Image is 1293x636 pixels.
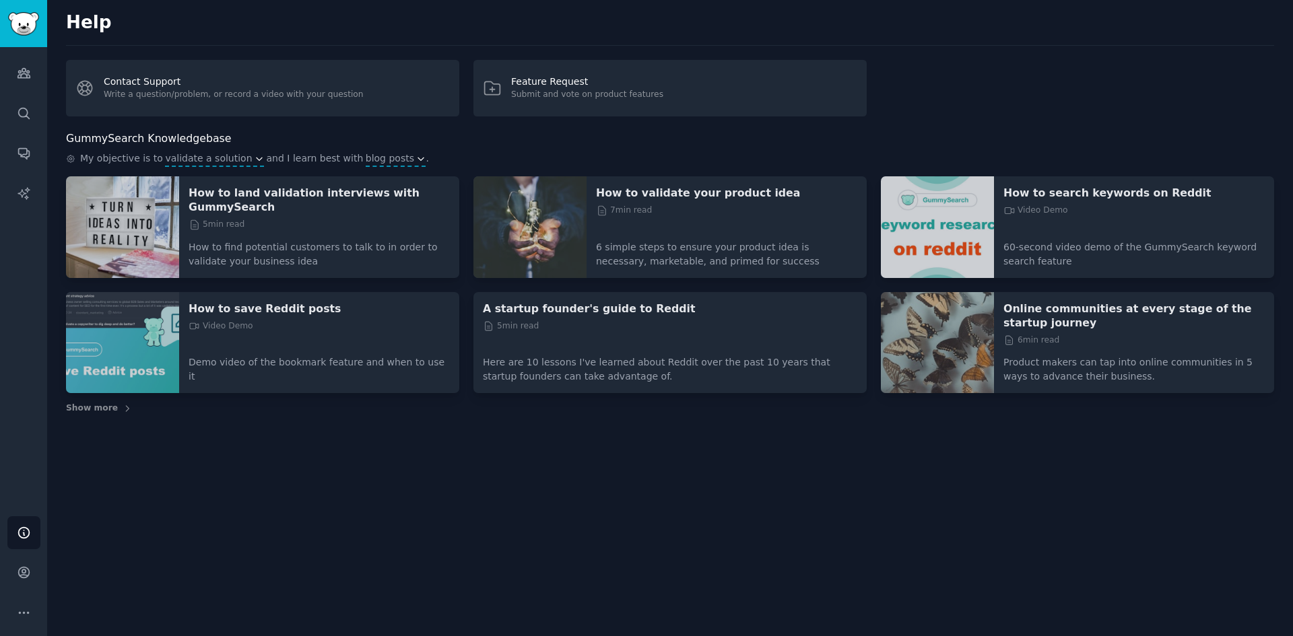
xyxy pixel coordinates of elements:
[366,151,426,166] button: blog posts
[189,231,450,269] p: How to find potential customers to talk to in order to validate your business idea
[366,151,414,166] span: blog posts
[267,151,364,167] span: and I learn best with
[511,75,663,89] div: Feature Request
[511,89,663,101] div: Submit and vote on product features
[189,219,244,231] span: 5 min read
[189,186,450,214] a: How to land validation interviews with GummySearch
[596,231,857,269] p: 6 simple steps to ensure your product idea is necessary, marketable, and primed for success
[1003,205,1068,217] span: Video Demo
[473,176,587,278] img: How to validate your product idea
[596,186,857,200] a: How to validate your product idea
[66,402,118,415] span: Show more
[1003,334,1059,347] span: 6 min read
[66,131,231,147] h2: GummySearch Knowledgebase
[1003,302,1265,330] a: Online communities at every stage of the startup journey
[189,302,450,316] a: How to save Reddit posts
[1003,346,1265,384] p: Product makers can tap into online communities in 5 ways to advance their business.
[66,60,459,116] a: Contact SupportWrite a question/problem, or record a video with your question
[189,346,450,384] p: Demo video of the bookmark feature and when to use it
[80,151,163,167] span: My objective is to
[66,176,179,278] img: How to land validation interviews with GummySearch
[165,151,252,166] span: validate a solution
[66,292,179,394] img: How to save Reddit posts
[189,320,253,332] span: Video Demo
[1003,231,1265,269] p: 60-second video demo of the GummySearch keyword search feature
[66,151,1274,167] div: .
[483,346,857,384] p: Here are 10 lessons I've learned about Reddit over the past 10 years that startup founders can ta...
[165,151,264,166] button: validate a solution
[473,60,867,116] a: Feature RequestSubmit and vote on product features
[881,176,994,278] img: How to search keywords on Reddit
[483,302,857,316] a: A startup founder's guide to Reddit
[1003,186,1265,200] a: How to search keywords on Reddit
[881,292,994,394] img: Online communities at every stage of the startup journey
[483,320,539,332] span: 5 min read
[596,205,652,217] span: 7 min read
[66,12,1274,34] h2: Help
[8,12,39,36] img: GummySearch logo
